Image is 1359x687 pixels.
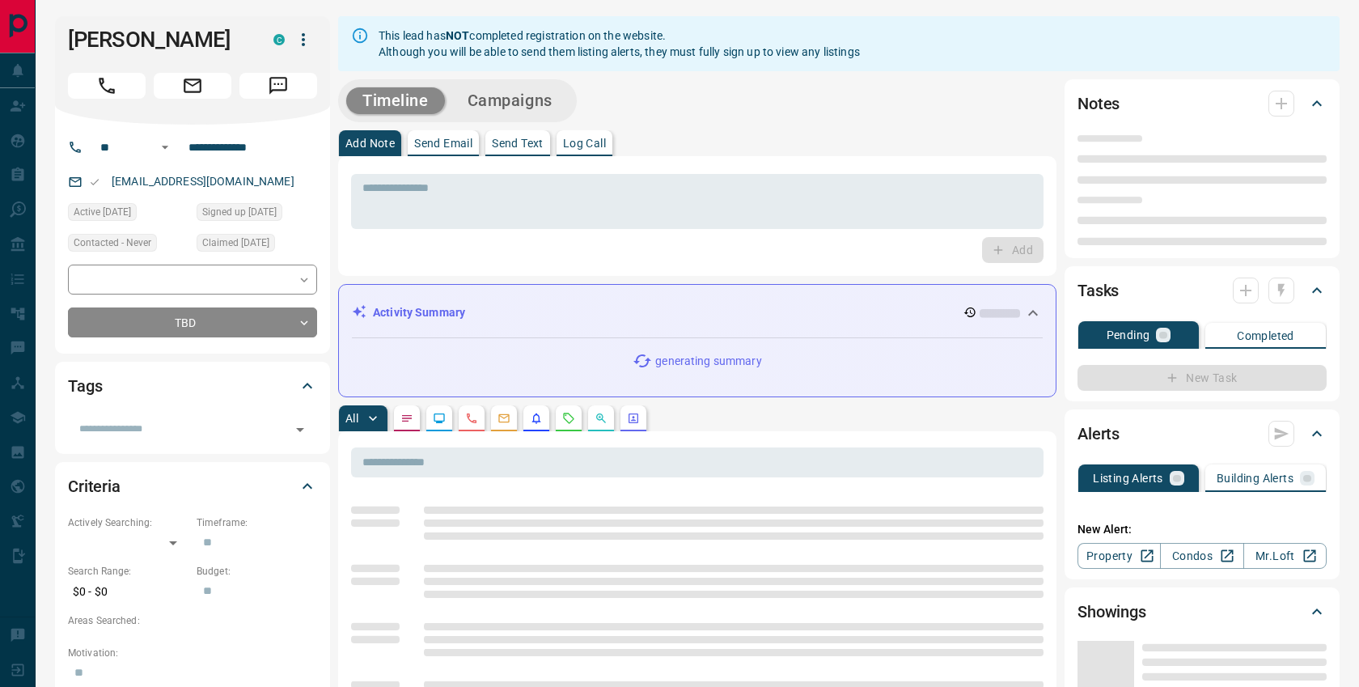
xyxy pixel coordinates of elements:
[345,413,358,424] p: All
[1243,543,1327,569] a: Mr.Loft
[373,304,465,321] p: Activity Summary
[197,203,317,226] div: Mon Nov 29 2021
[197,234,317,257] div: Mon Nov 29 2021
[239,73,317,99] span: Message
[197,515,317,530] p: Timeframe:
[352,298,1043,328] div: Activity Summary
[346,87,445,114] button: Timeline
[1077,599,1146,625] h2: Showings
[68,367,317,405] div: Tags
[414,138,472,149] p: Send Email
[451,87,569,114] button: Campaigns
[112,175,294,188] a: [EMAIL_ADDRESS][DOMAIN_NAME]
[68,27,249,53] h1: [PERSON_NAME]
[400,412,413,425] svg: Notes
[595,412,608,425] svg: Opportunities
[289,418,311,441] button: Open
[433,412,446,425] svg: Lead Browsing Activity
[1077,421,1120,447] h2: Alerts
[1077,278,1119,303] h2: Tasks
[563,138,606,149] p: Log Call
[202,235,269,251] span: Claimed [DATE]
[155,138,175,157] button: Open
[465,412,478,425] svg: Calls
[68,373,102,399] h2: Tags
[202,204,277,220] span: Signed up [DATE]
[1077,414,1327,453] div: Alerts
[627,412,640,425] svg: Agent Actions
[1217,473,1293,484] p: Building Alerts
[89,176,100,188] svg: Email Valid
[1077,521,1327,538] p: New Alert:
[68,579,188,605] p: $0 - $0
[562,412,575,425] svg: Requests
[379,21,860,66] div: This lead has completed registration on the website. Although you will be able to send them listi...
[68,564,188,579] p: Search Range:
[68,203,188,226] div: Mon Nov 29 2021
[74,235,151,251] span: Contacted - Never
[68,307,317,337] div: TBD
[1077,84,1327,123] div: Notes
[1077,91,1120,117] h2: Notes
[1237,330,1294,341] p: Completed
[154,73,231,99] span: Email
[68,473,121,499] h2: Criteria
[345,138,395,149] p: Add Note
[1160,543,1243,569] a: Condos
[1077,271,1327,310] div: Tasks
[530,412,543,425] svg: Listing Alerts
[68,73,146,99] span: Call
[74,204,131,220] span: Active [DATE]
[68,515,188,530] p: Actively Searching:
[197,564,317,579] p: Budget:
[655,353,761,370] p: generating summary
[68,613,317,628] p: Areas Searched:
[68,646,317,660] p: Motivation:
[68,467,317,506] div: Criteria
[446,29,469,42] strong: NOT
[1093,473,1163,484] p: Listing Alerts
[1077,543,1161,569] a: Property
[492,138,544,149] p: Send Text
[273,34,285,45] div: condos.ca
[497,412,510,425] svg: Emails
[1107,329,1150,341] p: Pending
[1077,592,1327,631] div: Showings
